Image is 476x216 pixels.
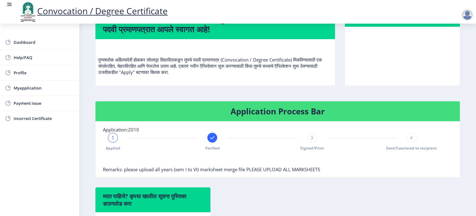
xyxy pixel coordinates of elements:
[103,192,203,207] h6: मदत पाहिजे? कृपया खालील सूचना पुस्तिका डाउनलोड करा
[14,84,74,92] span: Myapplication
[300,145,324,151] span: Signed/Print
[112,135,114,141] span: 1
[14,115,74,122] span: Incorrect Certificate
[19,5,168,17] a: Convocation / Degree Certificate
[103,126,139,133] span: Application:2010
[103,14,328,34] h4: Welcome to Convocation / Degree Certificate! पदवी प्रमाणपत्रात आपले स्वागत आहे!
[311,135,313,141] span: 3
[19,1,37,22] img: logo
[106,145,120,151] span: Applied
[205,145,220,151] span: Verified
[410,135,413,141] span: 4
[14,54,74,61] span: Help/FAQ
[14,99,74,107] span: Payment issue
[14,39,74,46] span: Dashboard
[386,145,437,151] span: Sent/Couriered to recipient
[103,106,452,116] h4: Application Process Bar
[103,166,320,172] span: Remarks: please upload all years (sem I to VI) marksheet merge file PLEASE UPLOAD ALL MARKSHEETS
[14,69,74,76] span: Profile
[98,44,332,75] p: पुण्यश्लोक अहिल्यादेवी होळकर सोलापूर विद्यापीठाकडून तुमचे पदवी प्रमाणपत्र (Convocation / Degree C...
